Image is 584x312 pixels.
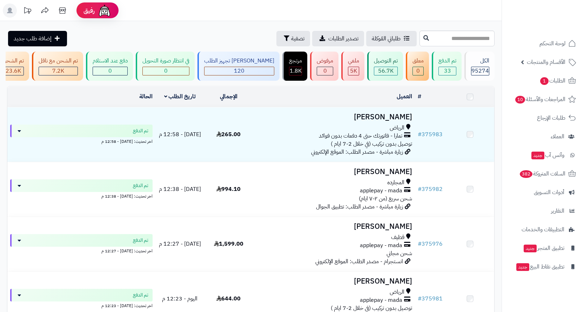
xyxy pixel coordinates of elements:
span: الأقسام والمنتجات [527,57,565,67]
span: # [418,294,422,303]
a: الحالة [139,92,153,101]
a: دفع عند الاستلام 0 [85,52,134,81]
span: الرياض [390,288,404,296]
a: مرفوض 0 [309,52,340,81]
a: ملغي 5K [340,52,366,81]
div: 56707 [374,67,397,75]
span: تطبيق المتجر [523,243,564,253]
div: 33 [439,67,456,75]
a: التقارير [506,203,580,219]
a: التطبيقات والخدمات [506,221,580,238]
a: طلبات الإرجاع [506,109,580,126]
span: جديد [531,152,544,159]
span: إضافة طلب جديد [14,34,52,43]
a: طلباتي المُوكلة [366,31,417,46]
div: اخر تحديث: [DATE] - 12:58 م [10,137,153,145]
span: تطبيق نقاط البيع [516,262,564,272]
div: مرفوض [317,57,333,65]
span: 0 [164,67,168,75]
a: #375976 [418,240,443,248]
span: طلباتي المُوكلة [372,34,401,43]
div: مرتجع [289,57,302,65]
span: تم الدفع [133,127,148,134]
span: 644.00 [216,294,241,303]
span: 0 [323,67,327,75]
div: تم الشحن مع ناقل [39,57,78,65]
a: تم التوصيل 56.7K [366,52,404,81]
span: لوحة التحكم [539,39,565,48]
span: [DATE] - 12:27 م [159,240,201,248]
span: شحن مجاني [387,249,412,258]
a: تحديثات المنصة [19,4,36,19]
a: معلق 0 [404,52,430,81]
a: #375982 [418,185,443,193]
span: طلبات الإرجاع [537,113,565,123]
a: # [418,92,421,101]
span: [DATE] - 12:58 م [159,130,201,139]
span: 56.7K [378,67,394,75]
a: وآتس آبجديد [506,147,580,164]
div: معلق [412,57,424,65]
a: تم الشحن مع ناقل 7.2K [31,52,85,81]
div: تم الشحن [2,57,24,65]
div: 23649 [3,67,24,75]
span: تم الدفع [133,182,148,189]
span: تمارا - فاتورتك حتى 4 دفعات بدون فوائد [319,132,402,140]
h3: [PERSON_NAME] [256,223,412,231]
div: 4977 [348,67,359,75]
span: الطلبات [539,76,565,86]
div: 0 [93,67,127,75]
span: 120 [234,67,244,75]
span: 1.8K [290,67,302,75]
div: اخر تحديث: [DATE] - 12:27 م [10,247,153,254]
span: 0 [416,67,420,75]
a: إضافة طلب جديد [8,31,67,46]
span: رفيق [83,6,95,15]
span: [DATE] - 12:38 م [159,185,201,193]
a: تطبيق نقاط البيعجديد [506,258,580,275]
div: 1813 [289,67,302,75]
img: ai-face.png [98,4,112,18]
a: #375981 [418,294,443,303]
span: applepay - mada [360,187,402,195]
a: أدوات التسويق [506,184,580,201]
span: المراجعات والأسئلة [515,94,565,104]
span: 10 [515,96,525,104]
span: # [418,130,422,139]
span: 33 [444,67,451,75]
span: 95274 [471,67,489,75]
span: تم الدفع [133,292,148,299]
div: 0 [143,67,189,75]
span: # [418,240,422,248]
span: تصدير الطلبات [328,34,358,43]
span: 23.6K [6,67,21,75]
a: العميل [397,92,412,101]
span: قطيف [391,233,404,241]
div: اخر تحديث: [DATE] - 12:38 م [10,192,153,199]
a: الإجمالي [220,92,237,101]
div: [PERSON_NAME] تجهيز الطلب [204,57,274,65]
span: تم الدفع [133,237,148,244]
span: التقارير [551,206,564,216]
a: تم الدفع 33 [430,52,463,81]
a: العملاء [506,128,580,145]
div: دفع عند الاستلام [93,57,128,65]
span: جديد [524,245,537,252]
span: المجارده [387,179,404,187]
span: applepay - mada [360,241,402,250]
span: انستجرام - مصدر الطلب: الموقع الإلكتروني [315,257,403,266]
a: [PERSON_NAME] تجهيز الطلب 120 [196,52,281,81]
a: #375983 [418,130,443,139]
div: 0 [413,67,423,75]
span: التطبيقات والخدمات [522,225,564,234]
span: 0 [108,67,112,75]
span: جديد [516,263,529,271]
span: اليوم - 12:23 م [162,294,197,303]
span: 5K [350,67,357,75]
span: 1 [540,77,549,85]
span: تصفية [291,34,304,43]
span: السلات المتروكة [519,169,565,179]
span: 7.2K [52,67,64,75]
div: اخر تحديث: [DATE] - 12:23 م [10,301,153,309]
button: تصفية [276,31,310,46]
